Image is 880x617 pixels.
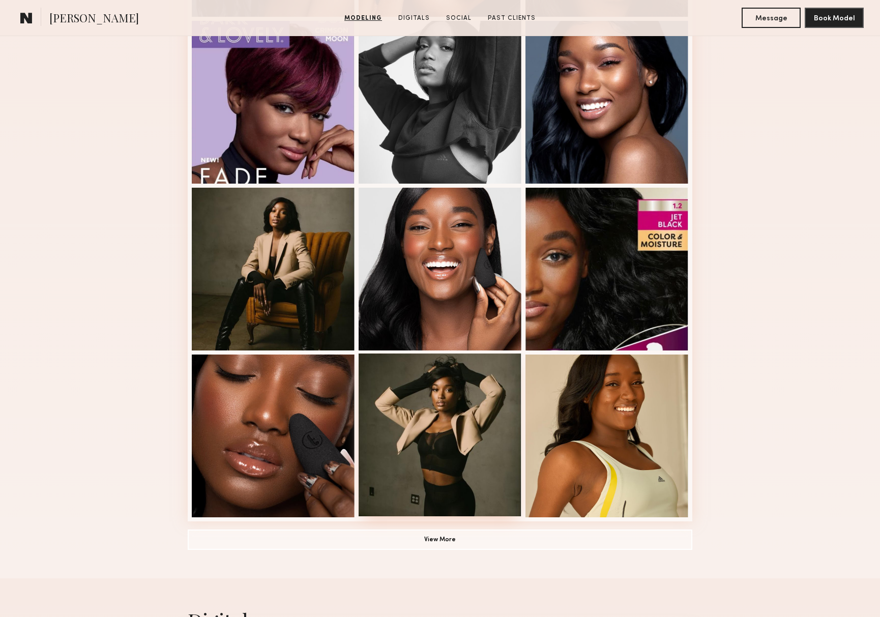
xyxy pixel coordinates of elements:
button: Message [742,8,801,28]
a: Book Model [805,13,864,22]
button: Book Model [805,8,864,28]
button: View More [188,530,692,550]
a: Social [442,14,476,23]
a: Past Clients [484,14,540,23]
a: Digitals [394,14,434,23]
a: Modeling [340,14,386,23]
span: [PERSON_NAME] [49,10,139,28]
